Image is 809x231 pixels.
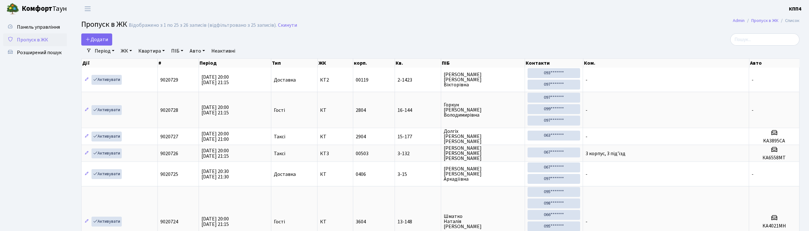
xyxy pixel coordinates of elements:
[356,171,366,178] span: 0406
[320,77,350,83] span: КТ2
[82,59,158,68] th: Дії
[320,151,350,156] span: КТ3
[525,59,583,68] th: Контакти
[586,76,587,83] span: -
[129,22,277,28] div: Відображено з 1 по 25 з 26 записів (відфільтровано з 25 записів).
[17,49,62,56] span: Розширений пошук
[752,155,797,161] h5: КА6558МТ
[160,76,178,83] span: 9020729
[274,219,285,224] span: Гості
[187,46,208,56] a: Авто
[91,75,122,85] a: Активувати
[80,4,96,14] button: Переключити навігацію
[85,36,108,43] span: Додати
[441,59,525,68] th: ПІБ
[318,59,353,68] th: ЖК
[752,76,754,83] span: -
[17,36,48,43] span: Пропуск в ЖК
[752,138,797,144] h5: KA3895CA
[444,129,522,144] span: Долгіх [PERSON_NAME] [PERSON_NAME]
[586,171,587,178] span: -
[397,219,438,224] span: 13-148
[91,169,122,179] a: Активувати
[199,59,271,68] th: Період
[320,134,350,139] span: КТ
[397,134,438,139] span: 15-177
[723,14,809,27] nav: breadcrumb
[320,108,350,113] span: КТ
[3,46,67,59] a: Розширений пошук
[586,150,625,157] span: 3 корпус, 3 під'їзд
[356,150,368,157] span: 00503
[160,107,178,114] span: 9020728
[749,59,800,68] th: Авто
[91,217,122,227] a: Активувати
[136,46,167,56] a: Квартира
[201,147,229,160] span: [DATE] 20:00 [DATE] 21:15
[91,132,122,141] a: Активувати
[356,107,366,114] span: 2804
[274,77,296,83] span: Доставка
[356,133,366,140] span: 2904
[397,151,438,156] span: 3-132
[586,107,587,114] span: -
[586,133,587,140] span: -
[201,130,229,143] span: [DATE] 20:00 [DATE] 21:00
[278,22,297,28] a: Скинути
[160,218,178,225] span: 9020724
[209,46,238,56] a: Неактивні
[789,5,801,13] a: КПП4
[444,72,522,87] span: [PERSON_NAME] [PERSON_NAME] Вікторівна
[3,21,67,33] a: Панель управління
[169,46,186,56] a: ПІБ
[320,219,350,224] span: КТ
[271,59,318,68] th: Тип
[91,105,122,115] a: Активувати
[395,59,441,68] th: Кв.
[6,3,19,15] img: logo.png
[444,214,522,229] span: Шматко Наталія [PERSON_NAME]
[444,102,522,118] span: Горкун [PERSON_NAME] Володимирівна
[397,77,438,83] span: 2-1423
[201,74,229,86] span: [DATE] 20:00 [DATE] 21:15
[583,59,749,68] th: Ком.
[274,151,285,156] span: Таксі
[158,59,199,68] th: #
[201,104,229,116] span: [DATE] 20:00 [DATE] 21:15
[397,108,438,113] span: 16-144
[81,33,112,46] a: Додати
[22,4,52,14] b: Комфорт
[274,108,285,113] span: Гості
[17,24,60,31] span: Панель управління
[92,46,117,56] a: Період
[778,17,799,24] li: Список
[160,133,178,140] span: 9020727
[586,218,587,225] span: -
[751,17,778,24] a: Пропуск в ЖК
[730,33,799,46] input: Пошук...
[274,134,285,139] span: Таксі
[3,33,67,46] a: Пропуск в ЖК
[118,46,135,56] a: ЖК
[752,171,754,178] span: -
[752,107,754,114] span: -
[274,172,296,177] span: Доставка
[160,150,178,157] span: 9020726
[356,218,366,225] span: 3604
[356,76,368,83] span: 00119
[91,148,122,158] a: Активувати
[397,172,438,177] span: 3-15
[733,17,745,24] a: Admin
[789,5,801,12] b: КПП4
[752,223,797,229] h5: KA4021MH
[81,19,127,30] span: Пропуск в ЖК
[201,168,229,180] span: [DATE] 20:30 [DATE] 21:30
[320,172,350,177] span: КТ
[444,166,522,182] span: [PERSON_NAME] [PERSON_NAME] Аркадіївна
[444,146,522,161] span: [PERSON_NAME] [PERSON_NAME] [PERSON_NAME]
[353,59,395,68] th: корп.
[22,4,67,14] span: Таун
[201,215,229,228] span: [DATE] 20:00 [DATE] 21:15
[160,171,178,178] span: 9020725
